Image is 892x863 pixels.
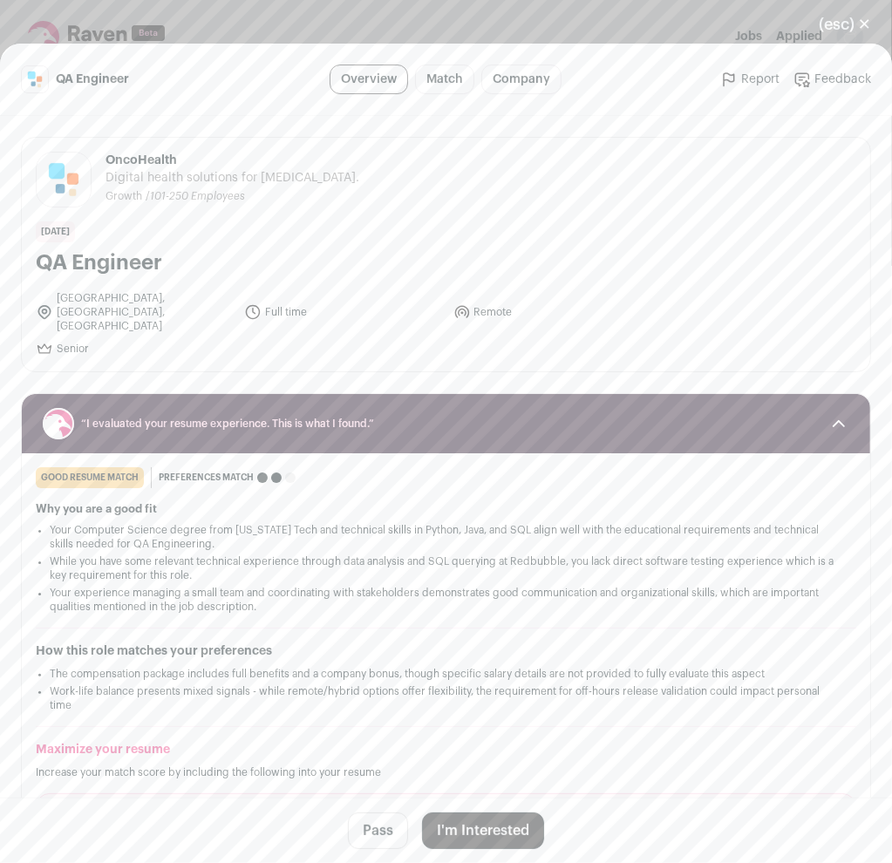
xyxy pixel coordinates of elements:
[453,291,651,333] li: Remote
[36,221,75,242] span: [DATE]
[422,812,544,849] button: I'm Interested
[50,523,842,551] li: Your Computer Science degree from [US_STATE] Tech and technical skills in Python, Java, and SQL a...
[159,469,254,486] span: Preferences match
[720,71,780,88] a: Report
[330,65,408,94] a: Overview
[36,467,144,488] div: good resume match
[244,291,442,333] li: Full time
[481,65,562,94] a: Company
[106,169,359,187] span: Digital health solutions for [MEDICAL_DATA].
[348,812,408,849] button: Pass
[798,5,892,44] button: Close modal
[793,71,871,88] a: Feedback
[36,741,856,758] h2: Maximize your resume
[36,249,856,277] h1: QA Engineer
[56,71,129,88] span: QA Engineer
[36,340,234,357] li: Senior
[36,291,234,333] li: [GEOGRAPHIC_DATA], [GEOGRAPHIC_DATA], [GEOGRAPHIC_DATA]
[36,642,856,660] h2: How this role matches your preferences
[50,554,842,582] li: While you have some relevant technical experience through data analysis and SQL querying at Redbu...
[150,191,245,201] span: 101-250 Employees
[50,586,842,614] li: Your experience managing a small team and coordinating with stakeholders demonstrates good commun...
[36,502,856,516] h2: Why you are a good fit
[37,153,91,207] img: b8a3bf5c040e4c929d54b6acad9ee7bab2394c7e47a785add52767ba6a0f46b0.jpg
[81,417,811,431] span: “I evaluated your resume experience. This is what I found.”
[106,152,359,169] span: OncoHealth
[50,667,842,681] li: The compensation package includes full benefits and a company bonus, though specific salary detai...
[36,765,856,779] p: Increase your match score by including the following into your resume
[415,65,474,94] a: Match
[146,190,245,203] li: /
[106,190,146,203] li: Growth
[50,684,842,712] li: Work-life balance presents mixed signals - while remote/hybrid options offer flexibility, the req...
[22,66,48,92] img: b8a3bf5c040e4c929d54b6acad9ee7bab2394c7e47a785add52767ba6a0f46b0.jpg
